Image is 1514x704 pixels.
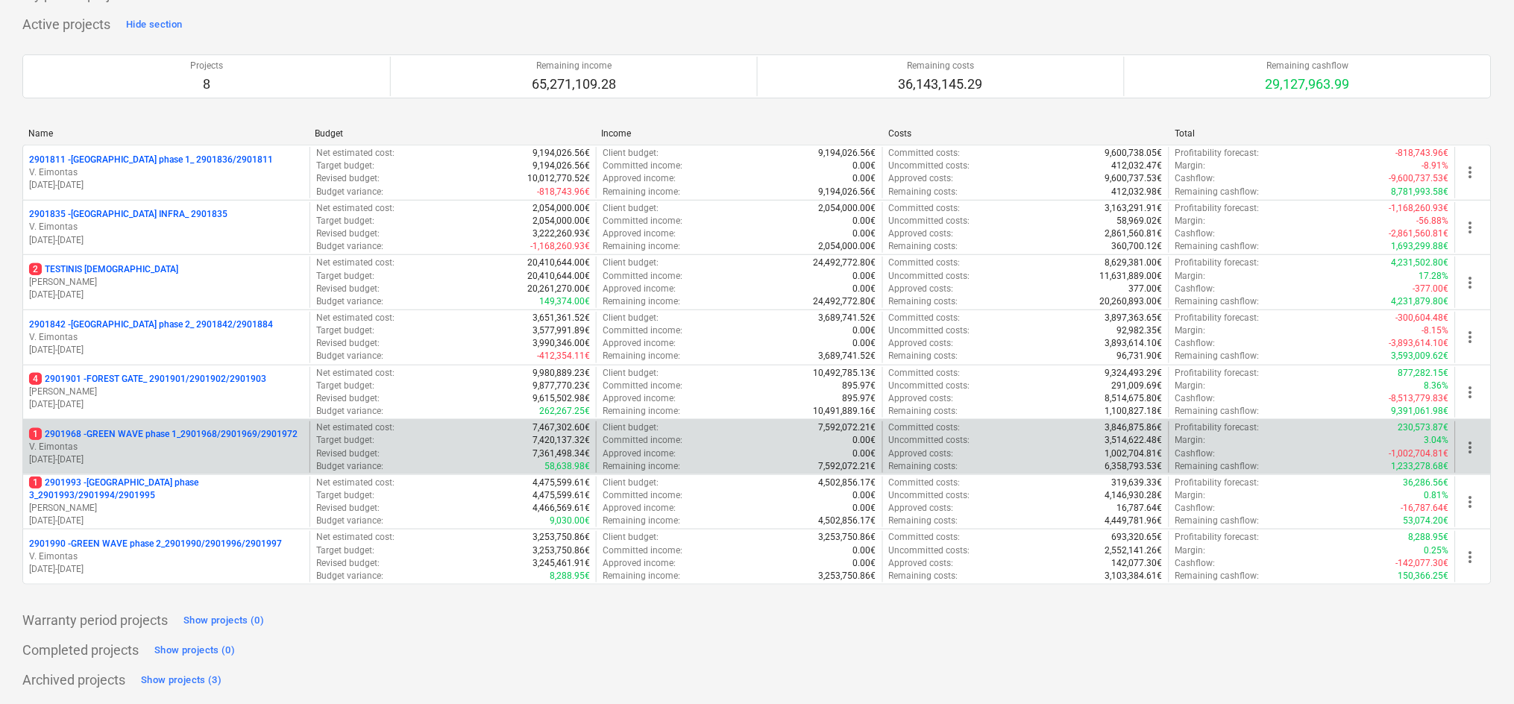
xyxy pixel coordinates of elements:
[819,147,876,160] p: 9,194,026.56€
[1175,295,1260,308] p: Remaining cashflow :
[532,75,616,93] p: 65,271,109.28
[180,609,268,632] button: Show projects (0)
[29,221,304,233] p: V. Eimontas
[1462,493,1480,511] span: more_vert
[1175,283,1216,295] p: Cashflow :
[1175,227,1216,240] p: Cashflow :
[1392,405,1449,418] p: 9,391,061.98€
[316,324,374,337] p: Target budget :
[533,380,590,392] p: 9,877,770.23€
[29,515,304,527] p: [DATE] - [DATE]
[1105,392,1163,405] p: 8,514,675.80€
[316,477,395,489] p: Net estimated cost :
[1404,515,1449,527] p: 53,074.20€
[316,283,380,295] p: Revised budget :
[1175,270,1206,283] p: Margin :
[29,344,304,356] p: [DATE] - [DATE]
[1175,147,1260,160] p: Profitability forecast :
[1175,447,1216,460] p: Cashflow :
[1266,75,1350,93] p: 29,127,963.99
[154,642,235,659] div: Show projects (0)
[533,147,590,160] p: 9,194,026.56€
[137,668,225,692] button: Show projects (3)
[29,179,304,192] p: [DATE] - [DATE]
[603,295,680,308] p: Remaining income :
[1112,160,1163,172] p: 412,032.47€
[1175,186,1260,198] p: Remaining cashflow :
[603,160,682,172] p: Committed income :
[889,434,970,447] p: Uncommitted costs :
[1117,324,1163,337] p: 92,982.35€
[1175,202,1260,215] p: Profitability forecast :
[316,405,383,418] p: Budget variance :
[1417,215,1449,227] p: -56.88%
[533,447,590,460] p: 7,361,498.34€
[889,295,958,308] p: Remaining costs :
[889,215,970,227] p: Uncommitted costs :
[29,428,304,466] div: 12901968 -GREEN WAVE phase 1_2901968/2901969/2901972V. Eimontas[DATE]-[DATE]
[843,392,876,405] p: 895.97€
[1175,337,1216,350] p: Cashflow :
[316,147,395,160] p: Net estimated cost :
[316,350,383,362] p: Budget variance :
[819,460,876,473] p: 7,592,072.21€
[843,380,876,392] p: 895.97€
[1175,172,1216,185] p: Cashflow :
[29,263,178,276] p: TESTINIS [DEMOGRAPHIC_DATA]
[1396,147,1449,160] p: -818,743.96€
[1401,502,1449,515] p: -16,787.64€
[1389,337,1449,350] p: -3,893,614.10€
[888,128,1163,139] div: Costs
[316,202,395,215] p: Net estimated cost :
[29,477,304,502] p: 2901993 - [GEOGRAPHIC_DATA] phase 3_2901993/2901994/2901995
[29,263,42,275] span: 2
[29,428,42,440] span: 1
[1404,477,1449,489] p: 36,286.56€
[1462,219,1480,236] span: more_vert
[1112,477,1163,489] p: 319,639.33€
[1425,434,1449,447] p: 3.04%
[889,270,970,283] p: Uncommitted costs :
[1112,240,1163,253] p: 360,700.12€
[603,367,659,380] p: Client budget :
[603,324,682,337] p: Committed income :
[1389,172,1449,185] p: -9,600,737.53€
[29,477,42,488] span: 1
[814,257,876,269] p: 24,492,772.80€
[1392,257,1449,269] p: 4,231,502.80€
[532,60,616,72] p: Remaining income
[28,128,303,139] div: Name
[316,186,383,198] p: Budget variance :
[603,460,680,473] p: Remaining income :
[889,324,970,337] p: Uncommitted costs :
[29,289,304,301] p: [DATE] - [DATE]
[29,398,304,411] p: [DATE] - [DATE]
[603,186,680,198] p: Remaining income :
[316,502,380,515] p: Revised budget :
[1175,215,1206,227] p: Margin :
[29,318,273,331] p: 2901842 - [GEOGRAPHIC_DATA] phase 2_ 2901842/2901884
[1389,202,1449,215] p: -1,168,260.93€
[29,563,304,576] p: [DATE] - [DATE]
[889,283,954,295] p: Approved costs :
[1462,328,1480,346] span: more_vert
[853,337,876,350] p: 0.00€
[1398,421,1449,434] p: 230,573.87€
[29,154,304,192] div: 2901811 -[GEOGRAPHIC_DATA] phase 1_ 2901836/2901811V. Eimontas[DATE]-[DATE]
[1392,350,1449,362] p: 3,593,009.62€
[889,202,961,215] p: Committed costs :
[533,392,590,405] p: 9,615,502.98€
[1105,421,1163,434] p: 3,846,875.86€
[316,270,374,283] p: Target budget :
[1392,240,1449,253] p: 1,693,299.88€
[603,257,659,269] p: Client budget :
[527,283,590,295] p: 20,261,270.00€
[819,350,876,362] p: 3,689,741.52€
[29,263,304,301] div: 2TESTINIS [DEMOGRAPHIC_DATA][PERSON_NAME][DATE]-[DATE]
[853,434,876,447] p: 0.00€
[889,447,954,460] p: Approved costs :
[1105,312,1163,324] p: 3,897,363.65€
[533,367,590,380] p: 9,980,889.23€
[1392,460,1449,473] p: 1,233,278.68€
[316,160,374,172] p: Target budget :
